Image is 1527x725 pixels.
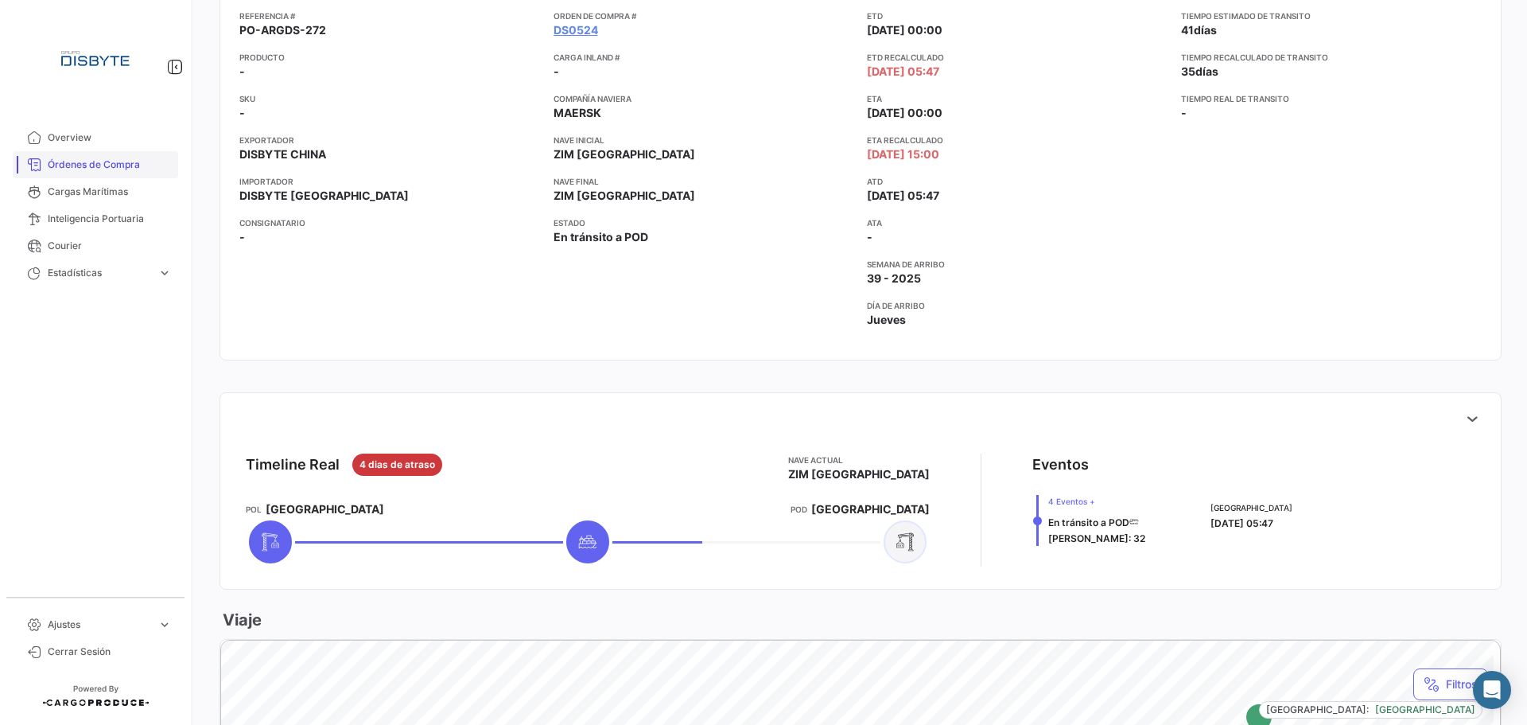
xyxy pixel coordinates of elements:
span: [GEOGRAPHIC_DATA] [811,501,930,517]
app-card-info-title: Tiempo real de transito [1181,92,1482,105]
span: Cargas Marítimas [48,185,172,199]
app-card-info-title: Tiempo estimado de transito [1181,10,1482,22]
span: Órdenes de Compra [48,158,172,172]
span: Jueves [867,312,906,328]
app-card-info-title: Exportador [239,134,541,146]
span: [DATE] 15:00 [867,146,939,162]
span: 4 dias de atraso [359,458,435,472]
span: [DATE] 00:00 [867,105,942,121]
span: días [1195,64,1218,78]
span: [PERSON_NAME]: 32 [1048,532,1145,544]
a: Inteligencia Portuaria [13,205,178,232]
span: [DATE] 05:47 [867,188,939,204]
app-card-info-title: ETD Recalculado [867,51,1168,64]
span: - [239,64,245,80]
app-card-info-title: ATD [867,175,1168,188]
app-card-info-title: ETA Recalculado [867,134,1168,146]
span: días [1194,23,1217,37]
app-card-info-title: ETD [867,10,1168,22]
span: [GEOGRAPHIC_DATA] [1375,703,1475,717]
app-card-info-title: Consignatario [239,216,541,229]
span: ZIM [GEOGRAPHIC_DATA] [788,466,930,482]
app-card-info-title: Día de Arribo [867,299,1168,312]
a: Cargas Marítimas [13,178,178,205]
app-card-info-title: POL [246,503,262,516]
span: [GEOGRAPHIC_DATA] [266,501,384,517]
span: [DATE] 00:00 [867,22,942,38]
app-card-info-title: Compañía naviera [554,92,855,105]
span: DISBYTE CHINA [239,146,326,162]
span: 39 - 2025 [867,271,921,286]
app-card-info-title: Producto [239,51,541,64]
span: - [554,64,559,80]
span: Inteligencia Portuaria [48,212,172,226]
span: En tránsito a POD [1048,516,1129,528]
span: ZIM [GEOGRAPHIC_DATA] [554,188,695,204]
app-card-info-title: Nave actual [788,454,930,466]
a: Courier [13,232,178,259]
span: expand_more [157,618,172,632]
span: En tránsito a POD [554,229,648,245]
span: 4 Eventos + [1048,495,1145,508]
span: - [239,229,245,245]
div: Timeline Real [246,454,340,476]
span: Estadísticas [48,266,151,280]
app-card-info-title: POD [791,503,807,516]
span: MAERSK [554,105,601,121]
span: Cerrar Sesión [48,645,172,659]
app-card-info-title: Estado [554,216,855,229]
app-card-info-title: ATA [867,216,1168,229]
span: Courier [48,239,172,253]
span: - [867,229,872,245]
span: - [1181,106,1187,119]
app-card-info-title: Nave final [554,175,855,188]
app-card-info-title: Importador [239,175,541,188]
span: - [239,105,245,121]
app-card-info-title: Carga inland # [554,51,855,64]
app-card-info-title: Semana de Arribo [867,258,1168,271]
div: Abrir Intercom Messenger [1473,671,1511,709]
span: [DATE] 05:47 [1210,517,1273,529]
img: Logo+disbyte.jpeg [56,19,135,99]
app-card-info-title: Orden de Compra # [554,10,855,22]
app-card-info-title: Referencia # [239,10,541,22]
app-card-info-title: Nave inicial [554,134,855,146]
app-card-info-title: SKU [239,92,541,105]
div: Eventos [1032,454,1089,476]
span: ZIM [GEOGRAPHIC_DATA] [554,146,695,162]
span: Overview [48,131,172,145]
span: Ajustes [48,618,151,632]
app-card-info-title: Tiempo recalculado de transito [1181,51,1482,64]
span: [GEOGRAPHIC_DATA]: [1266,703,1369,717]
a: Overview [13,124,178,151]
span: DISBYTE [GEOGRAPHIC_DATA] [239,188,409,204]
span: PO-ARGDS-272 [239,22,326,38]
a: Órdenes de Compra [13,151,178,178]
span: [DATE] 05:47 [867,64,939,80]
button: Filtros [1413,668,1488,700]
a: DS0524 [554,22,598,38]
span: 35 [1181,64,1195,78]
span: [GEOGRAPHIC_DATA] [1210,501,1292,514]
h3: Viaje [220,609,262,631]
span: 41 [1181,23,1194,37]
app-card-info-title: ETA [867,92,1168,105]
span: expand_more [157,266,172,280]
